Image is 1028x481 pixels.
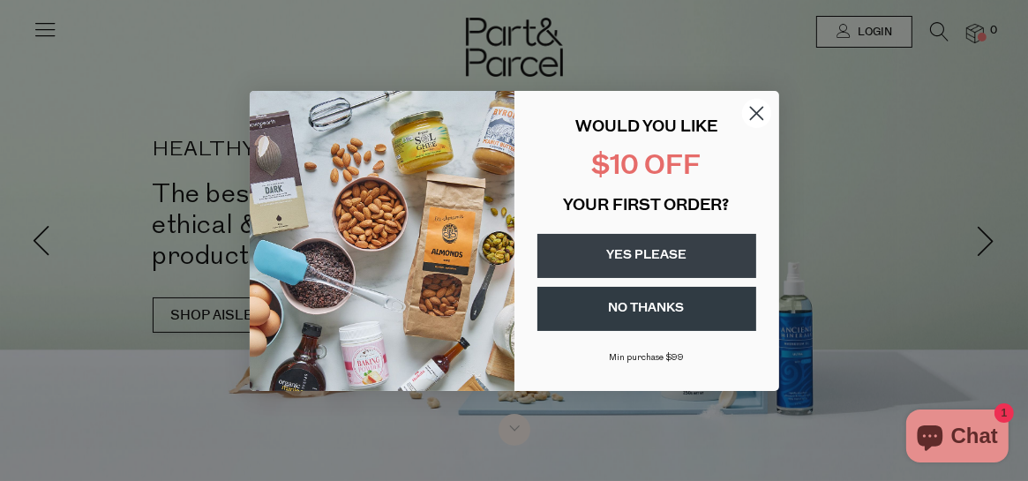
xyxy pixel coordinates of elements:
[537,287,756,331] button: NO THANKS
[609,353,684,363] span: Min purchase $99
[564,199,730,214] span: YOUR FIRST ORDER?
[575,120,717,136] span: WOULD YOU LIKE
[901,410,1014,467] inbox-online-store-chat: Shopify online store chat
[592,154,702,181] span: $10 OFF
[741,98,772,129] button: Close dialog
[250,91,514,391] img: 43fba0fb-7538-40bc-babb-ffb1a4d097bc.jpeg
[537,234,756,278] button: YES PLEASE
